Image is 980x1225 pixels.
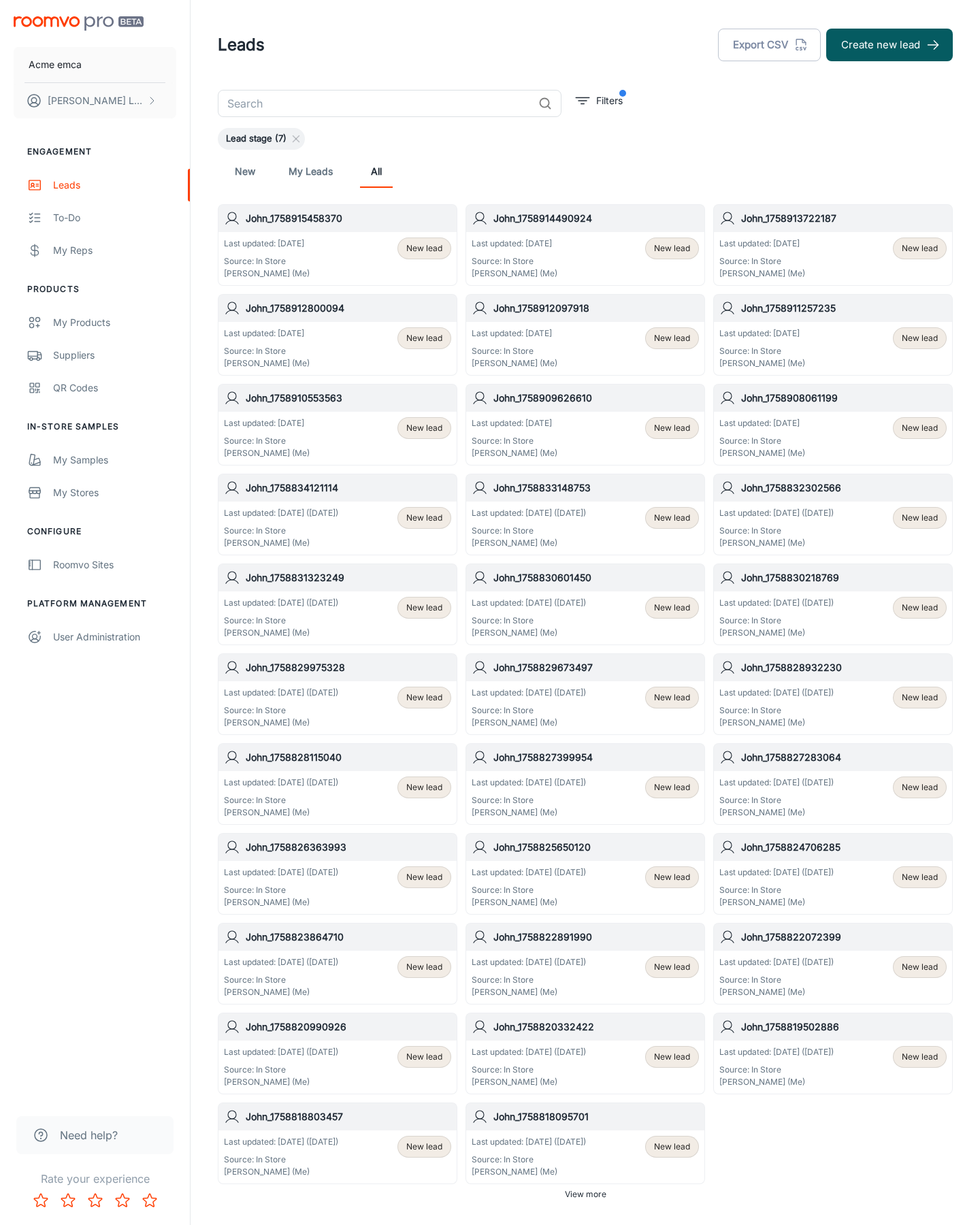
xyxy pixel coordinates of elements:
[741,660,947,675] h6: John_1758828932230
[218,1102,457,1184] a: John_1758818803457Last updated: [DATE] ([DATE])Source: In Store[PERSON_NAME] (Me)New lead
[14,16,144,31] img: Roomvo PRO Beta
[741,301,947,316] h6: John_1758911257235
[246,391,451,406] h6: John_1758910553563
[493,1019,699,1034] h6: John_1758820332422
[224,597,338,609] p: Last updated: [DATE] ([DATE])
[472,597,586,609] p: Last updated: [DATE] ([DATE])
[572,90,626,112] button: filter
[719,1064,834,1076] p: Source: In Store
[493,570,699,585] h6: John_1758830601450
[218,204,457,286] a: John_1758915458370Last updated: [DATE]Source: In Store[PERSON_NAME] (Me)New lead
[465,653,705,735] a: John_1758829673497Last updated: [DATE] ([DATE])Source: In Store[PERSON_NAME] (Me)New lead
[224,1064,338,1076] p: Source: In Store
[224,777,338,789] p: Last updated: [DATE] ([DATE])
[654,602,690,614] span: New lead
[902,512,938,524] span: New lead
[224,1154,338,1166] p: Source: In Store
[472,345,557,357] p: Source: In Store
[53,348,176,363] div: Suppliers
[719,986,834,998] p: [PERSON_NAME] (Me)
[654,871,690,883] span: New lead
[902,242,938,255] span: New lead
[493,750,699,765] h6: John_1758827399954
[218,33,265,57] h1: Leads
[902,602,938,614] span: New lead
[718,29,821,61] button: Export CSV
[472,777,586,789] p: Last updated: [DATE] ([DATE])
[719,267,805,280] p: [PERSON_NAME] (Me)
[719,956,834,968] p: Last updated: [DATE] ([DATE])
[654,242,690,255] span: New lead
[465,384,705,465] a: John_1758909626610Last updated: [DATE]Source: In Store[PERSON_NAME] (Me)New lead
[713,563,953,645] a: John_1758830218769Last updated: [DATE] ([DATE])Source: In Store[PERSON_NAME] (Me)New lead
[406,691,442,704] span: New lead
[713,384,953,465] a: John_1758908061199Last updated: [DATE]Source: In Store[PERSON_NAME] (Me)New lead
[218,294,457,376] a: John_1758912800094Last updated: [DATE]Source: In Store[PERSON_NAME] (Me)New lead
[406,422,442,434] span: New lead
[719,717,834,729] p: [PERSON_NAME] (Me)
[224,627,338,639] p: [PERSON_NAME] (Me)
[493,480,699,495] h6: John_1758833148753
[472,986,586,998] p: [PERSON_NAME] (Me)
[713,294,953,376] a: John_1758911257235Last updated: [DATE]Source: In Store[PERSON_NAME] (Me)New lead
[224,525,338,537] p: Source: In Store
[246,750,451,765] h6: John_1758828115040
[472,884,586,896] p: Source: In Store
[406,1141,442,1153] span: New lead
[465,743,705,825] a: John_1758827399954Last updated: [DATE] ([DATE])Source: In Store[PERSON_NAME] (Me)New lead
[493,391,699,406] h6: John_1758909626610
[472,717,586,729] p: [PERSON_NAME] (Me)
[82,1187,109,1214] button: Rate 3 star
[654,1141,690,1153] span: New lead
[472,1046,586,1058] p: Last updated: [DATE] ([DATE])
[29,57,82,72] p: Acme emca
[565,1188,606,1200] span: View more
[719,345,805,357] p: Source: In Store
[902,691,938,704] span: New lead
[224,1046,338,1058] p: Last updated: [DATE] ([DATE])
[218,743,457,825] a: John_1758828115040Last updated: [DATE] ([DATE])Source: In Store[PERSON_NAME] (Me)New lead
[465,474,705,555] a: John_1758833148753Last updated: [DATE] ([DATE])Source: In Store[PERSON_NAME] (Me)New lead
[224,1136,338,1148] p: Last updated: [DATE] ([DATE])
[218,563,457,645] a: John_1758831323249Last updated: [DATE] ([DATE])Source: In Store[PERSON_NAME] (Me)New lead
[713,833,953,915] a: John_1758824706285Last updated: [DATE] ([DATE])Source: In Store[PERSON_NAME] (Me)New lead
[472,357,557,370] p: [PERSON_NAME] (Me)
[224,507,338,519] p: Last updated: [DATE] ([DATE])
[719,255,805,267] p: Source: In Store
[472,1166,586,1178] p: [PERSON_NAME] (Me)
[741,211,947,226] h6: John_1758913722187
[719,1046,834,1058] p: Last updated: [DATE] ([DATE])
[218,90,533,117] input: Search
[465,563,705,645] a: John_1758830601450Last updated: [DATE] ([DATE])Source: In Store[PERSON_NAME] (Me)New lead
[654,422,690,434] span: New lead
[246,570,451,585] h6: John_1758831323249
[719,525,834,537] p: Source: In Store
[654,691,690,704] span: New lead
[406,332,442,344] span: New lead
[472,956,586,968] p: Last updated: [DATE] ([DATE])
[224,267,310,280] p: [PERSON_NAME] (Me)
[472,255,557,267] p: Source: In Store
[493,211,699,226] h6: John_1758914490924
[654,1051,690,1063] span: New lead
[472,687,586,699] p: Last updated: [DATE] ([DATE])
[406,961,442,973] span: New lead
[224,717,338,729] p: [PERSON_NAME] (Me)
[53,453,176,468] div: My Samples
[224,896,338,909] p: [PERSON_NAME] (Me)
[465,294,705,376] a: John_1758912097918Last updated: [DATE]Source: In Store[PERSON_NAME] (Me)New lead
[360,155,393,188] a: All
[719,417,805,429] p: Last updated: [DATE]
[741,570,947,585] h6: John_1758830218769
[741,480,947,495] h6: John_1758832302566
[493,301,699,316] h6: John_1758912097918
[53,315,176,330] div: My Products
[406,512,442,524] span: New lead
[472,896,586,909] p: [PERSON_NAME] (Me)
[741,391,947,406] h6: John_1758908061199
[246,930,451,945] h6: John_1758823864710
[27,1187,54,1214] button: Rate 1 star
[224,1166,338,1178] p: [PERSON_NAME] (Me)
[719,1076,834,1088] p: [PERSON_NAME] (Me)
[902,332,938,344] span: New lead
